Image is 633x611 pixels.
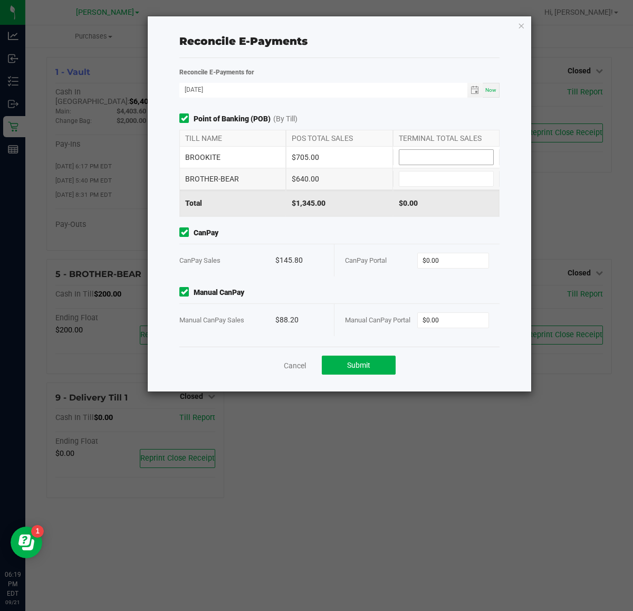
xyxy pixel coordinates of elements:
span: CanPay Portal [345,256,387,264]
div: TILL NAME [179,130,286,146]
div: Reconcile E-Payments [179,33,500,49]
span: (By Till) [273,113,298,125]
div: $1,345.00 [286,190,392,216]
iframe: Resource center unread badge [31,525,44,538]
a: Cancel [284,360,306,371]
div: BROTHER-BEAR [179,168,286,189]
div: POS TOTAL SALES [286,130,392,146]
form-toggle: Include in reconciliation [179,287,194,298]
span: Toggle calendar [467,83,483,98]
div: TERMINAL TOTAL SALES [393,130,500,146]
form-toggle: Include in reconciliation [179,113,194,125]
div: $0.00 [393,190,500,216]
div: Total [179,190,286,216]
strong: Point of Banking (POB) [194,113,271,125]
div: $705.00 [286,147,392,168]
button: Submit [322,356,396,375]
div: $88.20 [275,304,323,336]
span: Manual CanPay Portal [345,316,410,324]
div: $640.00 [286,168,392,189]
div: BROOKITE [179,147,286,168]
span: CanPay Sales [179,256,220,264]
strong: Reconcile E-Payments for [179,69,254,76]
span: Now [485,87,496,93]
iframe: Resource center [11,527,42,558]
strong: CanPay [194,227,218,238]
span: Submit [347,361,370,369]
input: Date [179,83,467,96]
div: $145.80 [275,244,323,276]
strong: Manual CanPay [194,287,244,298]
span: Manual CanPay Sales [179,316,244,324]
form-toggle: Include in reconciliation [179,227,194,238]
